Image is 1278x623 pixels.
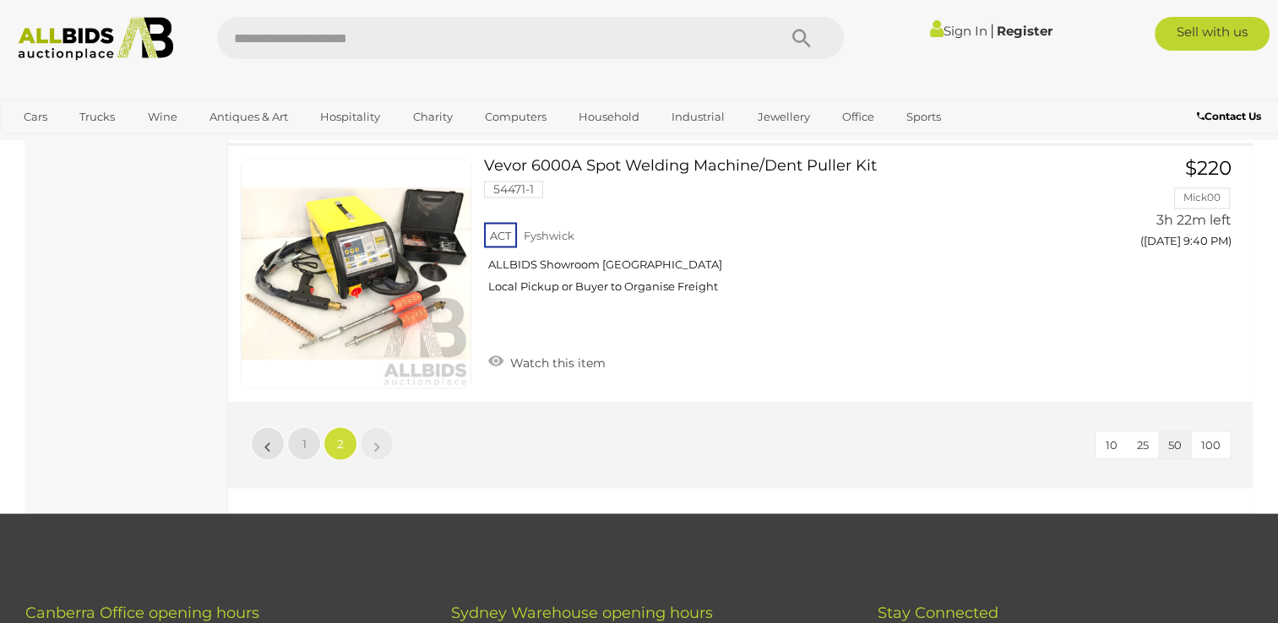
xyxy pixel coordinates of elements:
[878,603,998,621] span: Stay Connected
[831,103,885,131] a: Office
[251,426,285,460] a: «
[401,103,463,131] a: Charity
[137,103,188,131] a: Wine
[337,436,344,451] span: 2
[1191,431,1231,458] button: 100
[1096,431,1128,458] button: 10
[1158,431,1192,458] button: 50
[68,103,126,131] a: Trucks
[474,103,557,131] a: Computers
[568,103,650,131] a: Household
[1201,437,1221,451] span: 100
[895,103,952,131] a: Sports
[287,426,321,460] a: 1
[9,17,182,61] img: Allbids.com.au
[747,103,821,131] a: Jewellery
[930,23,987,39] a: Sign In
[198,103,299,131] a: Antiques & Art
[324,426,357,460] a: 2
[1168,437,1182,451] span: 50
[1106,437,1118,451] span: 10
[1197,110,1261,122] b: Contact Us
[360,426,394,460] a: »
[1127,431,1159,458] button: 25
[990,21,994,40] span: |
[13,131,155,159] a: [GEOGRAPHIC_DATA]
[506,355,606,370] span: Watch this item
[1137,437,1149,451] span: 25
[1197,107,1265,126] a: Contact Us
[484,348,610,373] a: Watch this item
[661,103,736,131] a: Industrial
[497,158,1069,306] a: Vevor 6000A Spot Welding Machine/Dent Puller Kit 54471-1 ACT Fyshwick ALLBIDS Showroom [GEOGRAPHI...
[759,17,844,59] button: Search
[25,603,259,621] span: Canberra Office opening hours
[1155,17,1270,51] a: Sell with us
[1095,158,1236,257] a: $220 Mick00 3h 22m left ([DATE] 9:40 PM)
[309,103,391,131] a: Hospitality
[997,23,1052,39] a: Register
[451,603,713,621] span: Sydney Warehouse opening hours
[302,436,307,451] span: 1
[13,103,58,131] a: Cars
[1185,156,1232,180] span: $220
